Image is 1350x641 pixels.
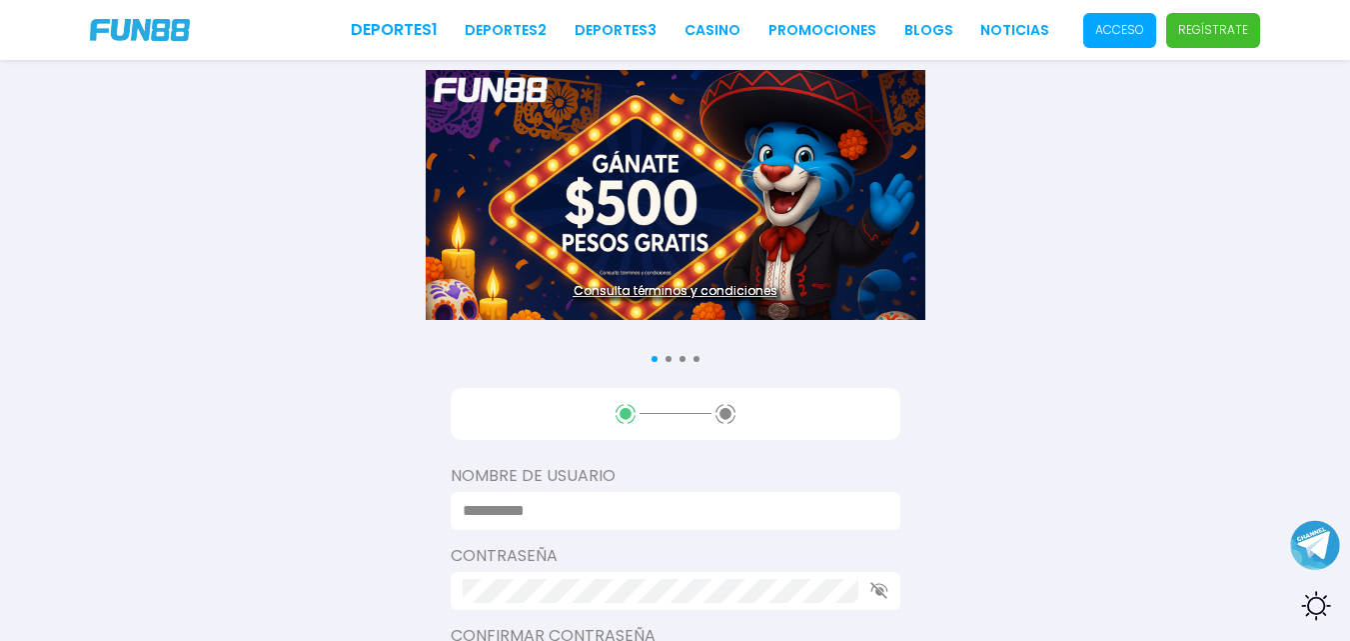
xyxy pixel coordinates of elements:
label: Contraseña [451,544,900,568]
a: Consulta términos y condiciones [426,282,925,300]
a: BLOGS [904,20,953,41]
a: Deportes2 [465,20,547,41]
a: Deportes1 [351,18,438,42]
a: Promociones [768,20,876,41]
a: NOTICIAS [980,20,1049,41]
img: Company Logo [90,19,190,41]
a: CASINO [684,20,740,41]
div: Switch theme [1290,581,1340,631]
button: Join telegram channel [1290,519,1340,571]
p: Regístrate [1178,21,1248,39]
img: Banner [426,70,925,320]
p: Acceso [1095,21,1144,39]
a: Deportes3 [575,20,657,41]
label: Nombre de usuario [451,464,900,488]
